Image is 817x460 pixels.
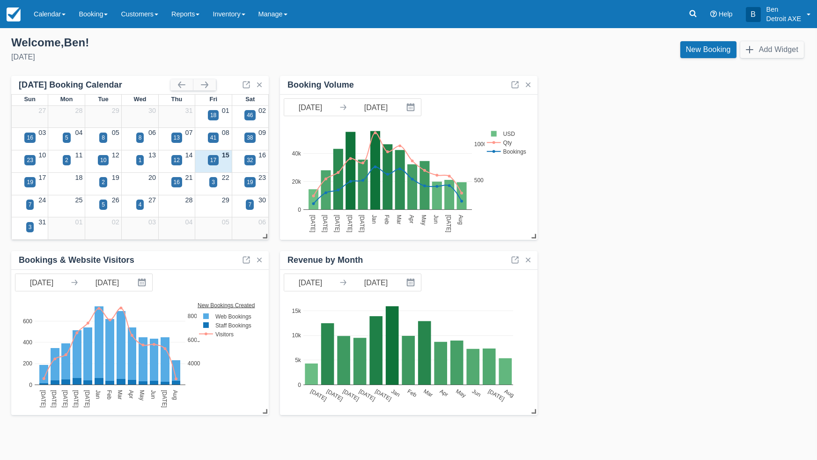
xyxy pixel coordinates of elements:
[247,134,253,142] div: 38
[680,41,736,58] a: New Booking
[148,196,156,204] a: 27
[102,200,105,209] div: 5
[19,80,170,90] div: [DATE] Booking Calendar
[38,196,46,204] a: 24
[60,96,73,103] span: Mon
[139,156,142,164] div: 1
[11,36,401,50] div: Welcome , Ben !
[287,255,363,266] div: Revenue by Month
[710,11,717,17] i: Help
[100,156,106,164] div: 10
[133,274,152,291] button: Interact with the calendar and add the check-in date for your trip.
[171,96,183,103] span: Thu
[222,151,229,159] a: 15
[210,111,216,119] div: 18
[38,151,46,159] a: 10
[258,151,266,159] a: 16
[38,129,46,136] a: 03
[222,218,229,226] a: 05
[258,218,266,226] a: 06
[185,151,192,159] a: 14
[247,156,253,164] div: 32
[198,302,256,308] text: New Bookings Created
[148,174,156,181] a: 20
[148,151,156,159] a: 13
[38,107,46,114] a: 27
[258,174,266,181] a: 23
[284,99,337,116] input: Start Date
[112,129,119,136] a: 05
[766,14,801,23] p: Detroit AXE
[185,107,192,114] a: 31
[38,174,46,181] a: 17
[247,111,253,119] div: 46
[740,41,804,58] button: Add Widget
[27,178,33,186] div: 19
[7,7,21,22] img: checkfront-main-nav-mini-logo.png
[258,196,266,204] a: 30
[248,200,251,209] div: 7
[112,196,119,204] a: 26
[258,129,266,136] a: 09
[75,107,83,114] a: 28
[719,10,733,18] span: Help
[19,255,134,266] div: Bookings & Website Visitors
[65,156,68,164] div: 2
[133,96,146,103] span: Wed
[210,156,216,164] div: 17
[247,178,253,186] div: 19
[350,274,402,291] input: End Date
[258,107,266,114] a: 02
[75,218,83,226] a: 01
[75,129,83,136] a: 04
[174,178,180,186] div: 16
[102,134,105,142] div: 8
[210,134,216,142] div: 41
[112,218,119,226] a: 02
[27,156,33,164] div: 23
[24,96,35,103] span: Sun
[75,196,83,204] a: 25
[222,107,229,114] a: 01
[212,178,215,186] div: 3
[185,218,192,226] a: 04
[185,129,192,136] a: 07
[185,174,192,181] a: 21
[11,52,401,63] div: [DATE]
[112,151,119,159] a: 12
[350,99,402,116] input: End Date
[29,223,32,231] div: 3
[139,200,142,209] div: 4
[148,107,156,114] a: 30
[284,274,337,291] input: Start Date
[222,129,229,136] a: 08
[148,218,156,226] a: 03
[185,196,192,204] a: 28
[112,174,119,181] a: 19
[65,134,68,142] div: 5
[75,174,83,181] a: 18
[174,156,180,164] div: 12
[222,196,229,204] a: 29
[139,134,142,142] div: 8
[29,200,32,209] div: 7
[766,5,801,14] p: Ben
[112,107,119,114] a: 29
[402,99,421,116] button: Interact with the calendar and add the check-in date for your trip.
[102,178,105,186] div: 2
[27,134,33,142] div: 16
[746,7,761,22] div: B
[222,174,229,181] a: 22
[174,134,180,142] div: 13
[15,274,68,291] input: Start Date
[75,151,83,159] a: 11
[402,274,421,291] button: Interact with the calendar and add the check-in date for your trip.
[38,218,46,226] a: 31
[148,129,156,136] a: 06
[287,80,354,90] div: Booking Volume
[210,96,218,103] span: Fri
[81,274,133,291] input: End Date
[245,96,255,103] span: Sat
[98,96,109,103] span: Tue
